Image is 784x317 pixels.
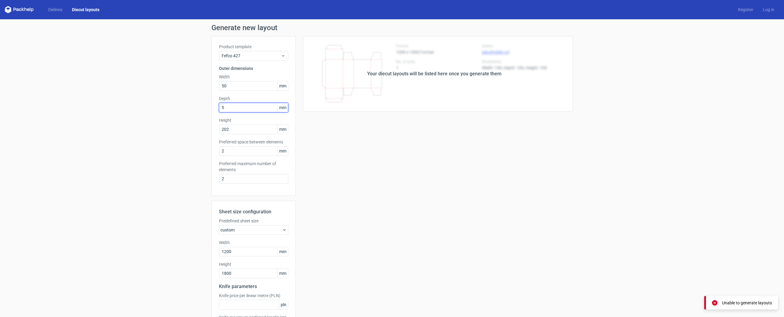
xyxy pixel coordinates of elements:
[219,65,288,71] h3: Outer dimensions
[219,225,288,235] div: custom
[219,96,288,102] label: Depth
[722,300,772,306] div: Unable to generate layouts
[277,81,288,90] span: mm
[277,125,288,134] span: mm
[219,139,288,145] label: Preferred space between elements
[277,247,288,256] span: mm
[211,24,573,31] h1: Generate new layout
[758,7,779,13] a: Log in
[367,70,501,77] div: Your diecut layouts will be listed here once you generate them
[219,261,288,267] label: Height
[219,293,288,299] label: Knife price per linear metre (PLN)
[219,74,288,80] label: Width
[219,247,288,256] input: custom
[219,44,288,50] label: Product template
[219,218,288,224] label: Predefined sheet size
[219,161,288,173] label: Preferred maximum number of elements
[67,7,104,13] a: Diecut layouts
[219,240,288,246] label: Width
[43,7,67,13] a: Dielines
[222,53,281,59] span: Fefco 427
[219,283,288,290] h2: Knife parameters
[277,269,288,278] span: mm
[279,300,288,309] span: pln
[277,146,288,155] span: mm
[219,117,288,123] label: Height
[733,7,758,13] a: Register
[277,103,288,112] span: mm
[219,208,288,215] h2: Sheet size configuration
[219,268,288,278] input: custom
